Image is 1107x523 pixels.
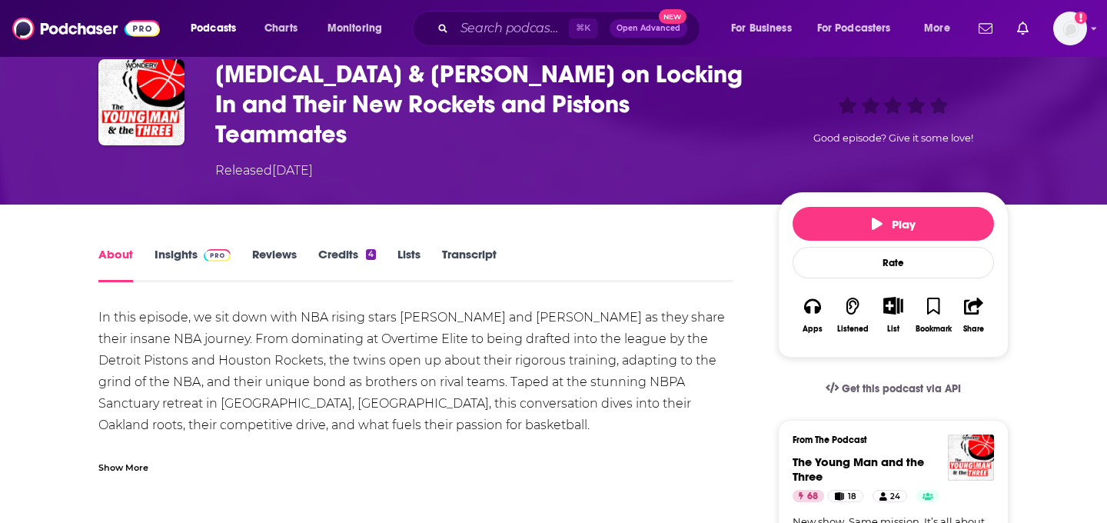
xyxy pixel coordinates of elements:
span: ⌘ K [569,18,597,38]
button: Open AdvancedNew [610,19,687,38]
div: List [887,324,899,334]
h1: Amen & Ausar Thompson on Locking In and Their New Rockets and Pistons Teammates [215,59,753,149]
div: Rate [793,247,994,278]
div: Search podcasts, credits, & more... [427,11,715,46]
a: Get this podcast via API [813,370,973,408]
a: 68 [793,490,824,502]
span: Monitoring [327,18,382,39]
button: Apps [793,287,833,343]
a: Transcript [442,247,497,282]
a: Show notifications dropdown [972,15,999,42]
button: Play [793,207,994,241]
span: 24 [890,489,900,505]
img: Podchaser Pro [204,249,231,261]
a: Charts [254,16,307,41]
img: The Young Man and the Three [948,435,994,481]
a: About [98,247,133,282]
div: Apps [803,325,823,334]
img: Podchaser - Follow, Share and Rate Podcasts [12,14,160,43]
span: Logged in as hannahlevine [1053,12,1087,45]
a: Credits4 [318,247,376,282]
a: 18 [828,490,863,502]
img: User Profile [1053,12,1087,45]
a: Reviews [252,247,297,282]
span: Play [872,217,916,232]
a: InsightsPodchaser Pro [155,247,231,282]
span: New [659,9,686,24]
span: 68 [807,489,818,505]
div: Listened [837,325,869,334]
button: open menu [807,16,913,41]
button: Listened [833,287,873,343]
span: 18 [848,489,856,505]
div: Share [963,325,984,334]
span: Good episode? Give it some love! [813,132,973,144]
div: 4 [366,249,376,260]
span: For Business [731,18,792,39]
span: More [924,18,950,39]
button: Bookmark [913,287,953,343]
button: Show profile menu [1053,12,1087,45]
a: Show notifications dropdown [1011,15,1035,42]
button: open menu [720,16,811,41]
button: Share [954,287,994,343]
a: 24 [873,490,907,502]
button: open menu [317,16,402,41]
span: Get this podcast via API [842,382,961,395]
div: Show More ButtonList [873,287,913,343]
button: open menu [180,16,256,41]
h3: From The Podcast [793,435,982,445]
a: Lists [397,247,421,282]
span: Open Advanced [617,25,680,32]
span: Podcasts [191,18,236,39]
img: Amen & Ausar Thompson on Locking In and Their New Rockets and Pistons Teammates [98,59,184,145]
span: For Podcasters [817,18,891,39]
input: Search podcasts, credits, & more... [454,16,569,41]
svg: Add a profile image [1075,12,1087,24]
div: Released [DATE] [215,162,313,180]
div: Bookmark [916,325,952,334]
button: open menu [913,16,969,41]
a: The Young Man and the Three [793,455,924,484]
button: Show More Button [877,297,909,314]
span: Charts [264,18,298,39]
